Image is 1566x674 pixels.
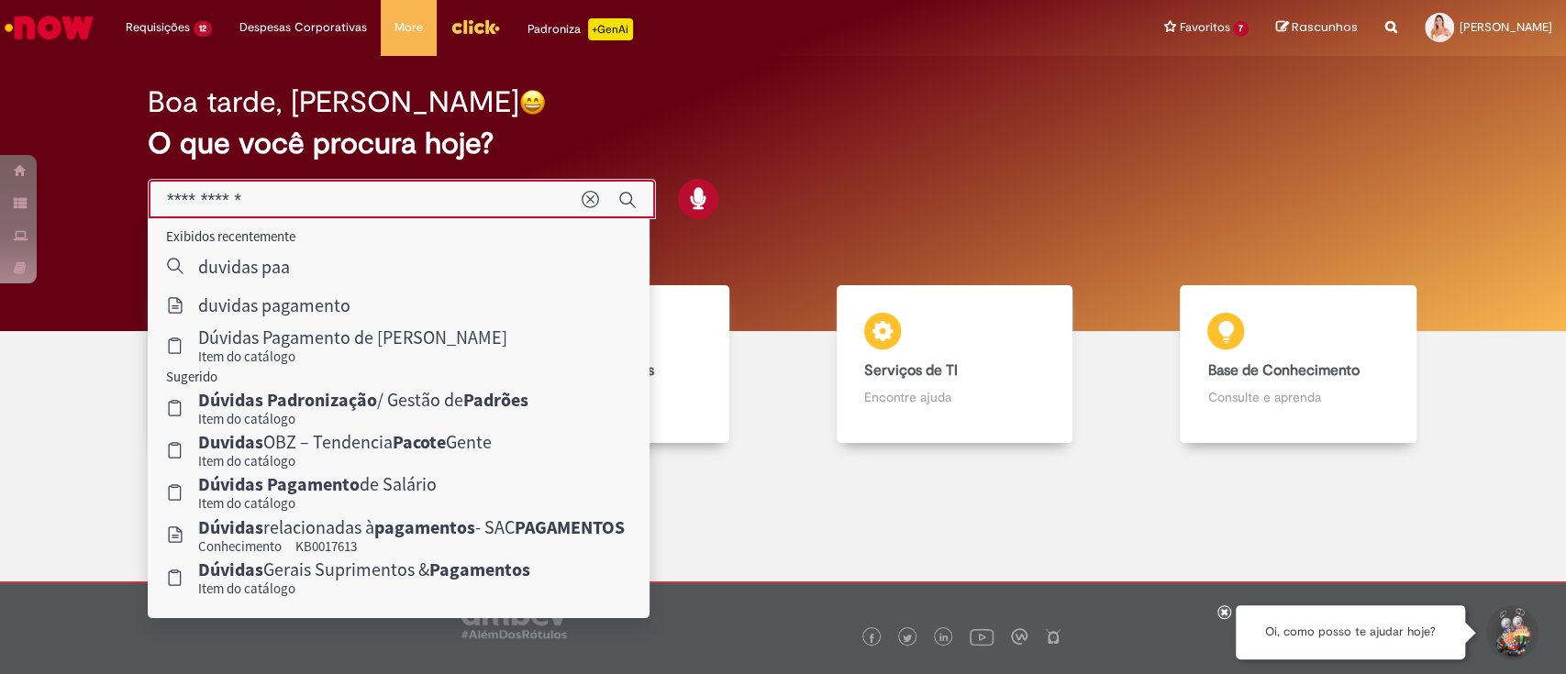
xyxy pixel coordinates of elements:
img: logo_footer_twitter.png [903,634,912,643]
span: Despesas Corporativas [239,18,367,37]
span: 12 [194,21,212,37]
img: click_logo_yellow_360x200.png [450,13,500,40]
img: logo_footer_workplace.png [1011,628,1027,645]
h2: Boa tarde, [PERSON_NAME] [148,86,519,118]
b: Serviços de TI [864,361,958,380]
span: Rascunhos [1292,18,1358,36]
div: Padroniza [528,18,633,40]
span: Requisições [126,18,190,37]
b: Catálogo de Ofertas [521,361,654,380]
span: [PERSON_NAME] [1460,19,1552,35]
a: Base de Conhecimento Consulte e aprenda [1127,285,1470,444]
span: More [394,18,423,37]
p: Encontre ajuda [864,388,1045,406]
img: happy-face.png [519,89,546,116]
img: ServiceNow [2,9,96,46]
a: Rascunhos [1276,19,1358,37]
p: +GenAi [588,18,633,40]
a: Tirar dúvidas Tirar dúvidas com Lupi Assist e Gen Ai [96,285,439,444]
a: Serviços de TI Encontre ajuda [783,285,1127,444]
span: Favoritos [1179,18,1229,37]
img: logo_footer_ambev_rotulo_gray.png [461,602,567,638]
button: Iniciar Conversa de Suporte [1483,605,1538,660]
div: Oi, como posso te ajudar hoje? [1236,605,1465,659]
img: logo_footer_linkedin.png [939,633,949,644]
b: Base de Conhecimento [1207,361,1359,380]
img: logo_footer_naosei.png [1045,628,1061,645]
p: Consulte e aprenda [1207,388,1388,406]
img: logo_footer_youtube.png [970,624,994,648]
img: logo_footer_facebook.png [867,634,876,643]
h2: O que você procura hoje? [148,127,1418,160]
span: 7 [1233,21,1249,37]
